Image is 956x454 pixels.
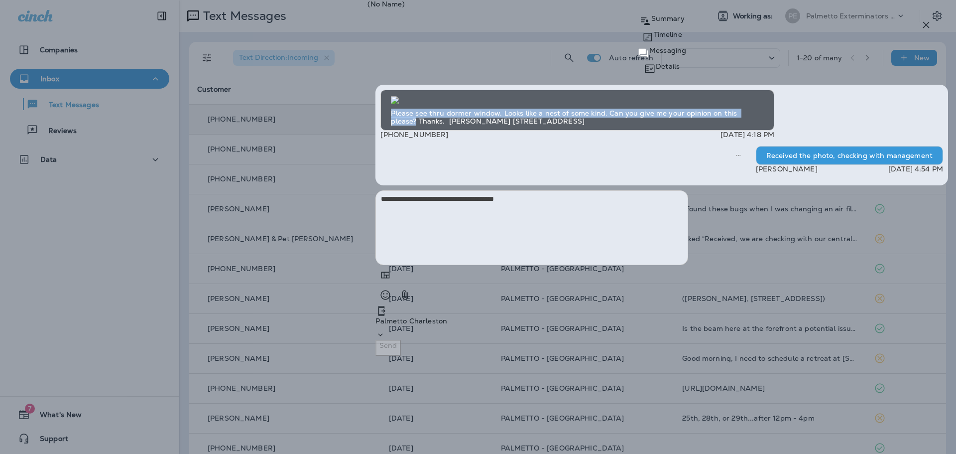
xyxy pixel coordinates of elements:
p: Messaging [649,46,686,54]
p: Send [379,341,397,349]
p: Summary [651,14,685,22]
img: twilio-download [391,96,399,104]
p: Timeline [654,30,682,38]
p: [DATE] 4:18 PM [720,131,774,139]
p: Details [656,62,680,70]
p: [DATE] 4:54 PM [888,165,943,173]
p: [PERSON_NAME] [756,165,818,173]
button: Send [375,340,401,356]
span: Sent [736,151,741,159]
p: [PHONE_NUMBER] [380,131,448,139]
div: +1 (843) 277-8322 [375,305,948,340]
div: Please see thru dormer window. Looks like a nest of some kind. Can you give me your opinion on th... [380,90,774,131]
button: Add in a premade template [375,265,395,285]
p: Palmetto Charleston [375,317,948,325]
div: Received the photo, checking with management [756,146,943,165]
button: Select an emoji [375,285,395,305]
